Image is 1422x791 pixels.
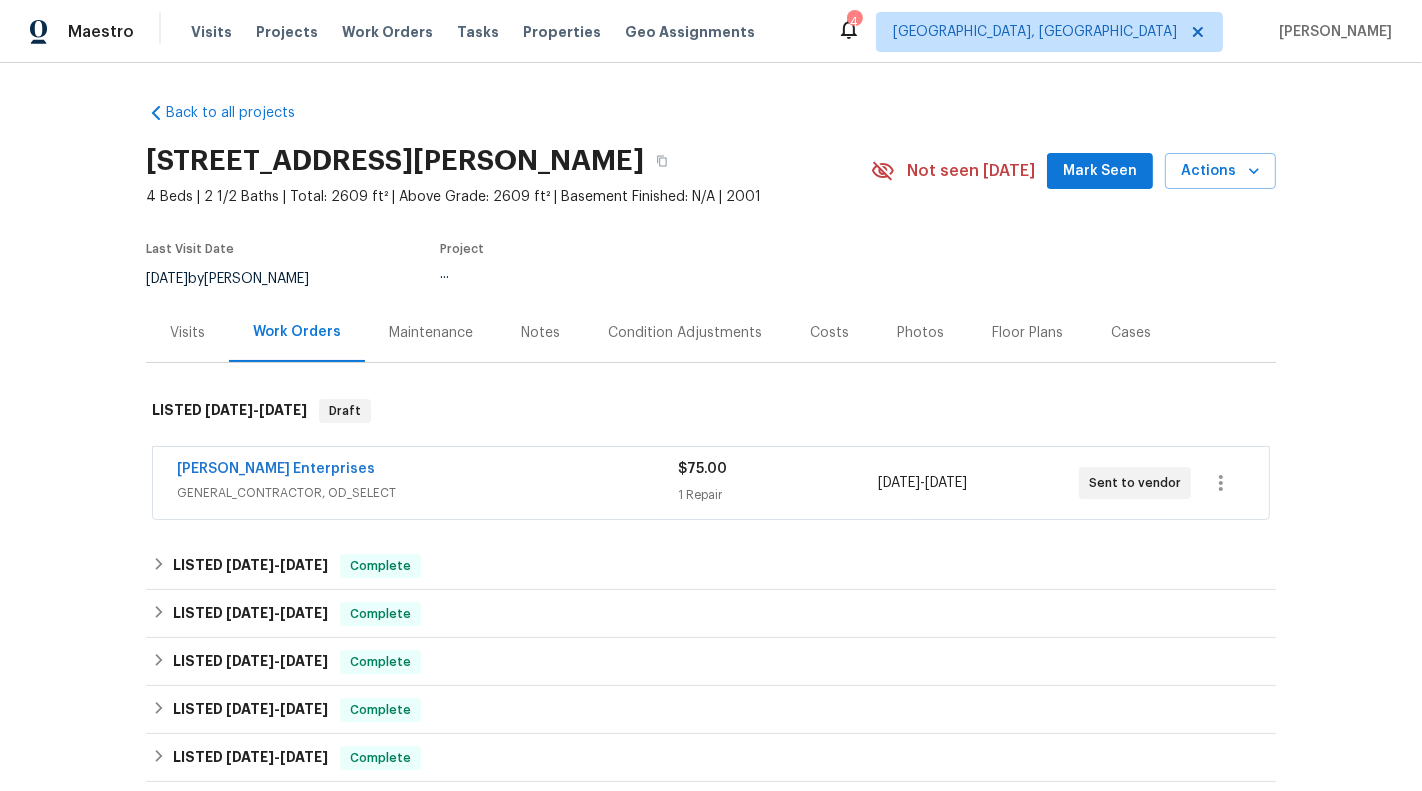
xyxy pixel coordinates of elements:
span: [DATE] [205,403,253,417]
span: [DATE] [280,750,328,764]
span: Not seen [DATE] [907,161,1035,181]
a: [PERSON_NAME] Enterprises [177,462,375,476]
span: [DATE] [926,476,968,490]
span: - [226,702,328,716]
span: [DATE] [146,272,188,286]
span: [DATE] [226,558,274,572]
div: 1 Repair [678,485,878,505]
span: Complete [342,700,419,720]
div: LISTED [DATE]-[DATE]Draft [146,379,1276,443]
button: Copy Address [644,143,680,179]
div: Condition Adjustments [608,323,762,343]
div: Notes [521,323,560,343]
button: Mark Seen [1047,153,1153,190]
span: 4 Beds | 2 1/2 Baths | Total: 2609 ft² | Above Grade: 2609 ft² | Basement Finished: N/A | 2001 [146,187,871,207]
span: [PERSON_NAME] [1271,22,1392,42]
span: [DATE] [226,750,274,764]
span: [DATE] [879,476,921,490]
div: by [PERSON_NAME] [146,267,333,291]
span: - [205,403,307,417]
span: [DATE] [280,606,328,620]
span: [DATE] [280,702,328,716]
span: Project [440,243,484,255]
span: GENERAL_CONTRACTOR, OD_SELECT [177,483,678,503]
div: Maintenance [389,323,473,343]
div: Costs [810,323,849,343]
span: [DATE] [226,702,274,716]
div: Photos [897,323,944,343]
span: Work Orders [342,22,433,42]
span: Actions [1181,159,1260,184]
span: [DATE] [226,606,274,620]
span: Geo Assignments [625,22,755,42]
div: Work Orders [253,322,341,342]
span: [DATE] [226,654,274,668]
span: $75.00 [678,462,727,476]
span: - [226,654,328,668]
span: Projects [256,22,318,42]
div: LISTED [DATE]-[DATE]Complete [146,542,1276,590]
span: - [226,558,328,572]
span: Sent to vendor [1089,473,1189,493]
span: Properties [523,22,601,42]
span: Complete [342,556,419,576]
span: Tasks [457,25,499,39]
h6: LISTED [173,746,328,770]
div: Floor Plans [992,323,1063,343]
h6: LISTED [173,698,328,722]
span: Visits [191,22,232,42]
h6: LISTED [173,650,328,674]
span: Mark Seen [1063,159,1137,184]
span: [DATE] [280,558,328,572]
div: LISTED [DATE]-[DATE]Complete [146,590,1276,638]
div: LISTED [DATE]-[DATE]Complete [146,638,1276,686]
h2: [STREET_ADDRESS][PERSON_NAME] [146,151,644,171]
span: [GEOGRAPHIC_DATA], [GEOGRAPHIC_DATA] [893,22,1177,42]
span: Maestro [68,22,134,42]
h6: LISTED [152,399,307,423]
div: 4 [847,12,861,32]
h6: LISTED [173,602,328,626]
span: Last Visit Date [146,243,234,255]
span: [DATE] [259,403,307,417]
a: Back to all projects [146,103,338,123]
span: Complete [342,604,419,624]
span: - [226,606,328,620]
div: LISTED [DATE]-[DATE]Complete [146,686,1276,734]
button: Actions [1165,153,1276,190]
div: LISTED [DATE]-[DATE]Complete [146,734,1276,782]
span: [DATE] [280,654,328,668]
div: Cases [1111,323,1151,343]
span: Complete [342,652,419,672]
h6: LISTED [173,554,328,578]
span: - [226,750,328,764]
div: ... [440,267,824,281]
span: Draft [321,401,369,421]
span: - [879,473,968,493]
span: Complete [342,748,419,768]
div: Visits [170,323,205,343]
